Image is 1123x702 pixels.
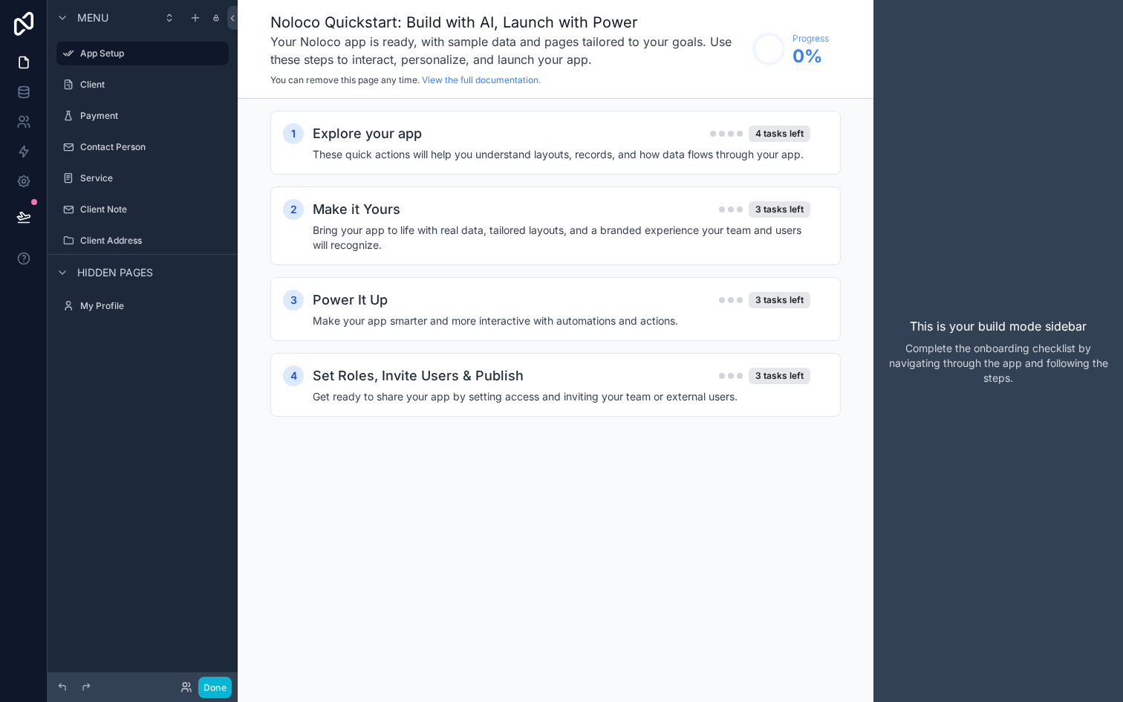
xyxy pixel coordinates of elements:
span: Progress [792,33,829,45]
h3: Your Noloco app is ready, with sample data and pages tailored to your goals. Use these steps to i... [270,33,745,68]
button: Done [198,677,232,698]
span: You can remove this page any time. [270,74,420,85]
a: App Setup [56,42,229,65]
h1: Noloco Quickstart: Build with AI, Launch with Power [270,12,745,33]
div: scrollable content [238,99,873,458]
a: My Profile [56,294,229,318]
a: Client Address [56,229,229,253]
p: This is your build mode sidebar [910,317,1087,335]
h2: Set Roles, Invite Users & Publish [313,365,524,386]
label: Client Address [80,235,226,247]
h4: These quick actions will help you understand layouts, records, and how data flows through your app. [313,147,810,162]
label: Client Note [80,204,226,215]
a: View the full documentation. [422,74,541,85]
a: Contact Person [56,135,229,159]
h2: Explore your app [313,123,422,144]
div: 2 [283,199,304,220]
label: Service [80,172,226,184]
h2: Make it Yours [313,199,400,220]
div: 4 [283,365,304,386]
a: Client [56,73,229,97]
div: 1 [283,123,304,144]
h4: Make your app smarter and more interactive with automations and actions. [313,313,810,328]
a: Service [56,166,229,190]
div: 3 tasks left [749,201,810,218]
a: Client Note [56,198,229,221]
label: Client [80,79,226,91]
div: 3 tasks left [749,368,810,384]
label: App Setup [80,48,220,59]
h4: Bring your app to life with real data, tailored layouts, and a branded experience your team and u... [313,223,810,253]
label: Payment [80,110,226,122]
p: Complete the onboarding checklist by navigating through the app and following the steps. [885,341,1111,386]
label: Contact Person [80,141,226,153]
span: Hidden pages [77,265,153,280]
div: 3 tasks left [749,292,810,308]
h4: Get ready to share your app by setting access and inviting your team or external users. [313,389,810,404]
a: Payment [56,104,229,128]
div: 3 [283,290,304,311]
div: 4 tasks left [749,126,810,142]
h2: Power It Up [313,290,388,311]
span: Menu [77,10,108,25]
label: My Profile [80,300,226,312]
span: 0 % [792,45,829,68]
